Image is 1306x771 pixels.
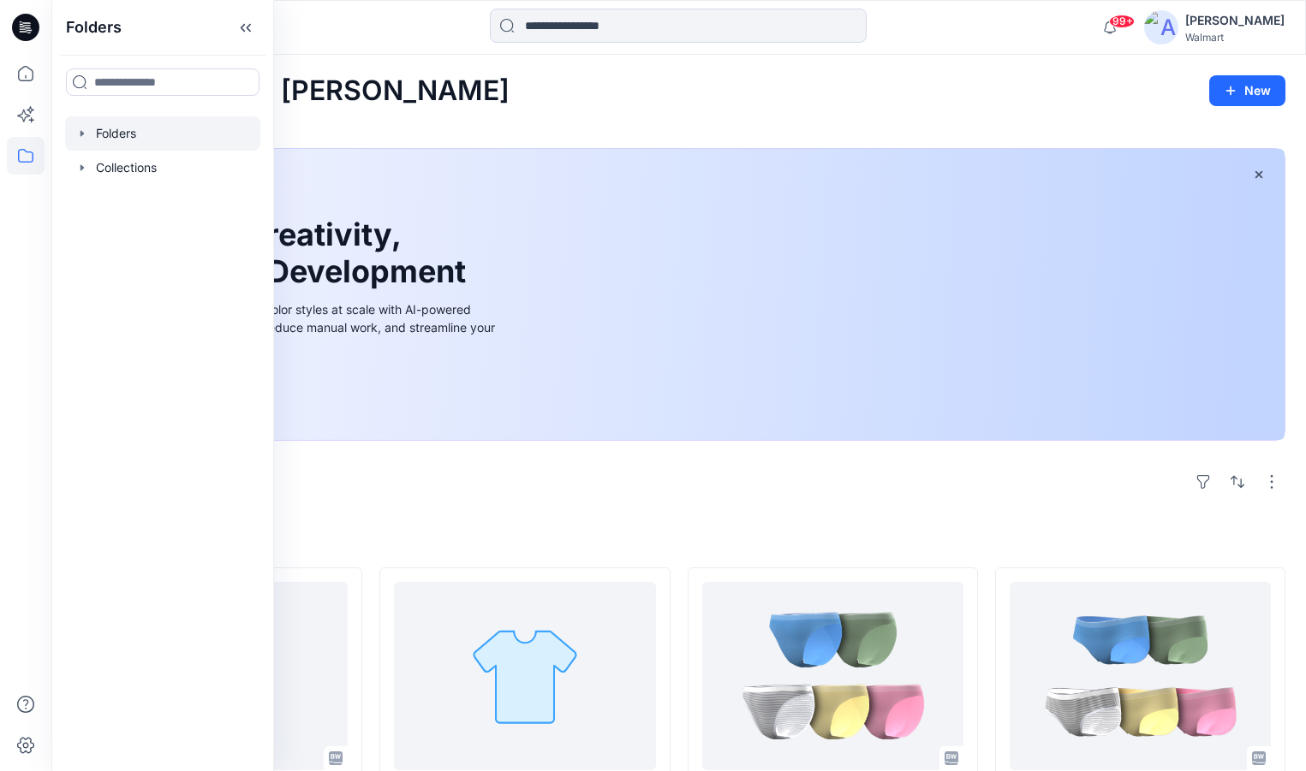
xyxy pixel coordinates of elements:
[702,582,963,770] a: 1050_2129_NOBO_HI CUT CHEEKY_RIB_ADM_OPT1
[114,300,499,354] div: Explore ideas faster and recolor styles at scale with AI-powered tools that boost creativity, red...
[72,75,510,107] h2: Welcome back, [PERSON_NAME]
[72,530,1285,550] h4: Styles
[1185,10,1285,31] div: [PERSON_NAME]
[1010,582,1271,770] a: 1050_4128_NOBO_HIPSTER_RIB_ADM_OPT1
[1109,15,1135,28] span: 99+
[1144,10,1178,44] img: avatar
[1185,31,1285,44] div: Walmart
[1209,75,1285,106] button: New
[394,582,655,770] a: JS24120 HIPSTER
[114,216,474,290] h1: Unleash Creativity, Speed Up Development
[114,375,499,409] a: Discover more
